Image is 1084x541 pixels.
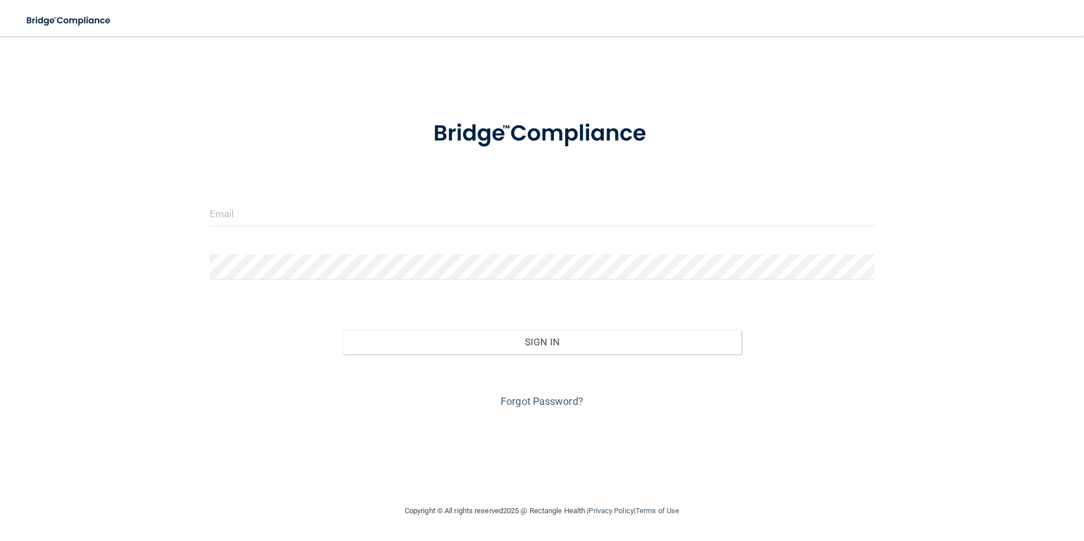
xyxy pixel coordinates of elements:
[588,506,633,515] a: Privacy Policy
[335,493,749,529] div: Copyright © All rights reserved 2025 @ Rectangle Health | |
[210,201,875,226] input: Email
[342,329,742,354] button: Sign In
[17,9,121,32] img: bridge_compliance_login_screen.278c3ca4.svg
[501,395,583,407] a: Forgot Password?
[410,104,674,163] img: bridge_compliance_login_screen.278c3ca4.svg
[636,506,679,515] a: Terms of Use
